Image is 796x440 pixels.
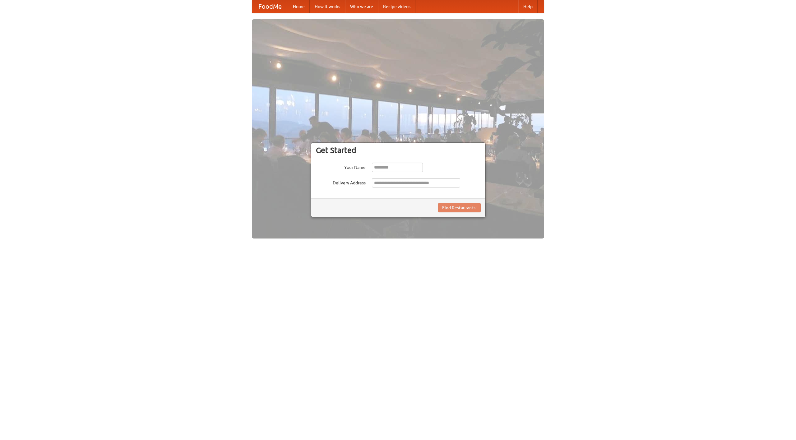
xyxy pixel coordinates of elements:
h3: Get Started [316,146,481,155]
label: Your Name [316,163,366,170]
a: Home [288,0,310,13]
a: FoodMe [252,0,288,13]
a: How it works [310,0,345,13]
label: Delivery Address [316,178,366,186]
a: Help [518,0,538,13]
a: Who we are [345,0,378,13]
a: Recipe videos [378,0,415,13]
button: Find Restaurants! [438,203,481,212]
